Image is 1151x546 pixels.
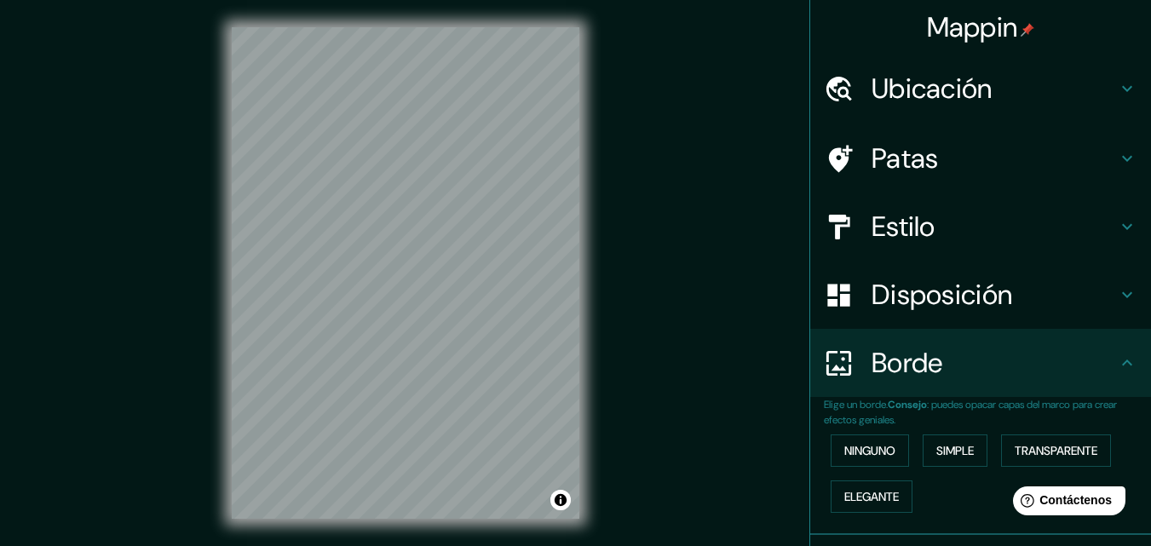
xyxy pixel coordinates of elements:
button: Transparente [1001,434,1111,467]
button: Simple [923,434,987,467]
font: Consejo [888,398,927,411]
font: Borde [872,345,943,381]
font: Patas [872,141,939,176]
iframe: Lanzador de widgets de ayuda [999,480,1132,527]
font: Estilo [872,209,935,244]
div: Patas [810,124,1151,193]
button: Activar o desactivar atribución [550,490,571,510]
div: Estilo [810,193,1151,261]
font: Disposición [872,277,1012,313]
font: Elige un borde. [824,398,888,411]
font: Elegante [844,489,899,504]
font: Transparente [1015,443,1097,458]
font: : puedes opacar capas del marco para crear efectos geniales. [824,398,1117,427]
div: Disposición [810,261,1151,329]
button: Elegante [831,480,912,513]
canvas: Mapa [232,27,579,519]
font: Ubicación [872,71,993,106]
img: pin-icon.png [1021,23,1034,37]
button: Ninguno [831,434,909,467]
font: Mappin [927,9,1018,45]
font: Ninguno [844,443,895,458]
font: Simple [936,443,974,458]
div: Borde [810,329,1151,397]
div: Ubicación [810,55,1151,123]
